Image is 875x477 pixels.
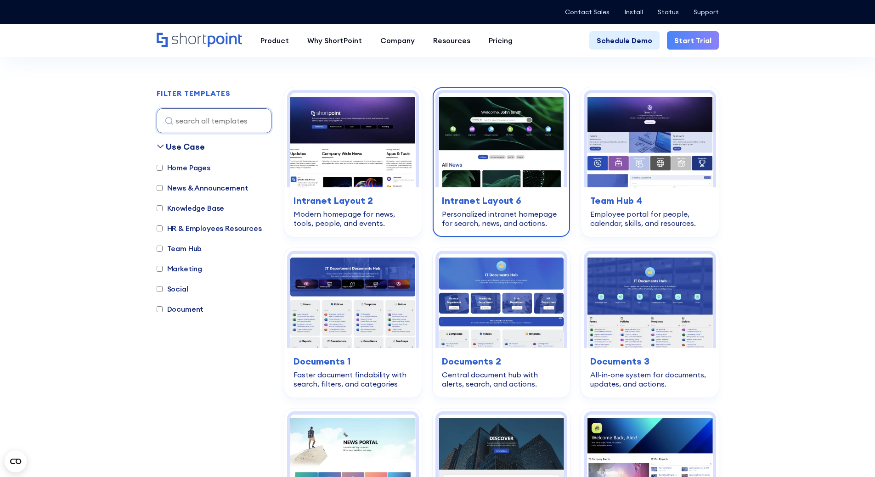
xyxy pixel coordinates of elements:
div: Modern homepage for news, tools, people, and events. [294,209,412,228]
label: Document [157,303,204,314]
input: Team Hub [157,246,163,252]
iframe: Chat Widget [829,433,875,477]
input: Marketing [157,266,163,272]
input: Knowledge Base [157,205,163,211]
img: Documents 2 – Document Management Template: Central document hub with alerts, search, and actions. [439,254,564,348]
div: Product [260,35,289,46]
h3: Documents 2 [442,354,561,368]
label: Social [157,283,188,294]
a: Status [658,8,679,16]
a: Intranet Layout 6 – SharePoint Homepage Design: Personalized intranet homepage for search, news, ... [433,87,570,237]
a: Install [624,8,643,16]
input: News & Announcement [157,185,163,191]
img: Intranet Layout 6 – SharePoint Homepage Design: Personalized intranet homepage for search, news, ... [439,93,564,187]
a: Resources [424,31,480,50]
img: Documents 1 – SharePoint Document Library Template: Faster document findability with search, filt... [290,254,416,348]
div: Employee portal for people, calendar, skills, and resources. [590,209,709,228]
div: Central document hub with alerts, search, and actions. [442,370,561,388]
div: All-in-one system for documents, updates, and actions. [590,370,709,388]
div: Personalized intranet homepage for search, news, and actions. [442,209,561,228]
div: Company [380,35,415,46]
button: Open CMP widget [5,450,27,472]
img: Documents 3 – Document Management System Template: All-in-one system for documents, updates, and ... [587,254,712,348]
a: Documents 1 – SharePoint Document Library Template: Faster document findability with search, filt... [284,248,422,398]
input: Social [157,286,163,292]
div: Faster document findability with search, filters, and categories [294,370,412,388]
div: Pricing [489,35,513,46]
a: Pricing [480,31,522,50]
a: Intranet Layout 2 – SharePoint Homepage Design: Modern homepage for news, tools, people, and even... [284,87,422,237]
h2: FILTER TEMPLATES [157,90,231,98]
a: Documents 2 – Document Management Template: Central document hub with alerts, search, and actions... [433,248,570,398]
div: Use Case [166,140,205,153]
a: Schedule Demo [589,31,660,50]
h3: Documents 3 [590,354,709,368]
a: Start Trial [667,31,719,50]
input: HR & Employees Resources [157,225,163,231]
img: Team Hub 4 – SharePoint Employee Portal Template: Employee portal for people, calendar, skills, a... [587,93,712,187]
label: HR & Employees Resources [157,223,262,234]
a: Documents 3 – Document Management System Template: All-in-one system for documents, updates, and ... [581,248,718,398]
a: Product [251,31,298,50]
a: Support [694,8,719,16]
label: News & Announcement [157,182,248,193]
label: Marketing [157,263,203,274]
input: Home Pages [157,165,163,171]
label: Knowledge Base [157,202,225,213]
a: Home [157,33,242,48]
div: Resources [433,35,470,46]
label: Team Hub [157,243,202,254]
h3: Intranet Layout 6 [442,194,561,208]
h3: Team Hub 4 [590,194,709,208]
a: Team Hub 4 – SharePoint Employee Portal Template: Employee portal for people, calendar, skills, a... [581,87,718,237]
h3: Intranet Layout 2 [294,194,412,208]
h3: Documents 1 [294,354,412,368]
img: Intranet Layout 2 – SharePoint Homepage Design: Modern homepage for news, tools, people, and events. [290,93,416,187]
label: Home Pages [157,162,210,173]
a: Contact Sales [565,8,610,16]
input: search all templates [157,108,271,133]
a: Company [371,31,424,50]
a: Why ShortPoint [298,31,371,50]
input: Document [157,306,163,312]
div: Why ShortPoint [307,35,362,46]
